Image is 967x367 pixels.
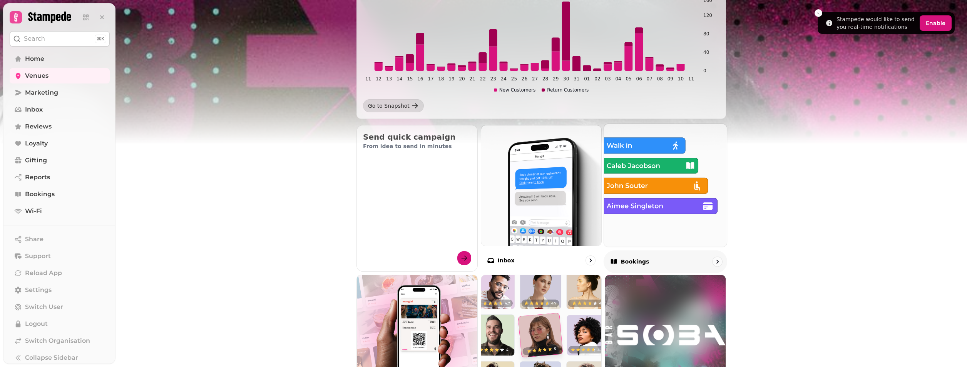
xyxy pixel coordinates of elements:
tspan: 02 [594,76,600,82]
tspan: 28 [542,76,548,82]
span: Reload App [25,269,62,278]
p: Search [24,34,45,43]
tspan: 30 [563,76,569,82]
tspan: 23 [490,76,496,82]
div: Return Customers [542,87,589,93]
tspan: 0 [703,68,706,73]
p: Bookings [621,258,649,265]
span: Switch User [25,302,63,312]
tspan: 15 [407,76,413,82]
button: Close toast [815,9,822,17]
tspan: 11 [688,76,694,82]
span: Collapse Sidebar [25,353,78,362]
tspan: 22 [480,76,486,82]
button: Send quick campaignFrom idea to send in minutes [356,125,478,272]
img: Bookings [598,118,733,253]
tspan: 80 [703,31,709,37]
tspan: 20 [459,76,465,82]
a: Loyalty [10,136,110,151]
span: Loyalty [25,139,48,148]
tspan: 13 [386,76,392,82]
a: BookingsBookings [604,123,727,273]
span: Bookings [25,190,55,199]
button: Support [10,249,110,264]
img: Inbox [481,125,602,246]
tspan: 09 [668,76,673,82]
a: Gifting [10,153,110,168]
a: InboxInbox [481,125,602,272]
a: Inbox [10,102,110,117]
span: Wi-Fi [25,207,42,216]
span: Gifting [25,156,47,165]
span: Venues [25,71,49,80]
tspan: 07 [647,76,652,82]
span: Settings [25,285,52,295]
svg: go to [587,257,594,264]
span: Support [25,252,51,261]
tspan: 26 [522,76,527,82]
a: Settings [10,282,110,298]
tspan: 120 [703,13,712,18]
div: New Customers [494,87,536,93]
button: Search⌘K [10,31,110,47]
p: Inbox [498,257,515,264]
tspan: 17 [428,76,433,82]
span: Reviews [25,122,52,131]
tspan: 06 [636,76,642,82]
tspan: 12 [376,76,381,82]
a: Marketing [10,85,110,100]
button: Collapse Sidebar [10,350,110,365]
a: Bookings [10,187,110,202]
tspan: 18 [438,76,444,82]
span: Marketing [25,88,58,97]
tspan: 05 [626,76,631,82]
tspan: 16 [417,76,423,82]
div: Stampede would like to send you real-time notifications [837,15,917,31]
a: Reviews [10,119,110,134]
span: Reports [25,173,50,182]
span: Logout [25,319,48,329]
a: Reports [10,170,110,185]
span: Inbox [25,105,43,114]
button: Enable [920,15,952,31]
span: Share [25,235,43,244]
div: Go to Snapshot [368,102,410,110]
button: Logout [10,316,110,332]
a: Home [10,51,110,67]
tspan: 31 [574,76,579,82]
tspan: 29 [553,76,559,82]
tspan: 10 [678,76,684,82]
button: Share [10,232,110,247]
p: From idea to send in minutes [363,142,471,150]
tspan: 25 [511,76,517,82]
tspan: 40 [703,50,709,55]
a: Go to Snapshot [363,99,424,112]
tspan: 08 [657,76,663,82]
tspan: 21 [470,76,475,82]
button: Switch User [10,299,110,315]
div: ⌘K [95,35,106,43]
a: Venues [10,68,110,83]
tspan: 04 [615,76,621,82]
a: Switch Organisation [10,333,110,349]
tspan: 24 [501,76,507,82]
span: Switch Organisation [25,336,90,345]
h2: Send quick campaign [363,132,471,142]
span: Home [25,54,44,63]
tspan: 19 [448,76,454,82]
tspan: 03 [605,76,611,82]
tspan: 14 [397,76,402,82]
tspan: 11 [365,76,371,82]
a: Wi-Fi [10,204,110,219]
svg: go to [713,258,721,265]
button: Reload App [10,265,110,281]
tspan: 01 [584,76,590,82]
tspan: 27 [532,76,538,82]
